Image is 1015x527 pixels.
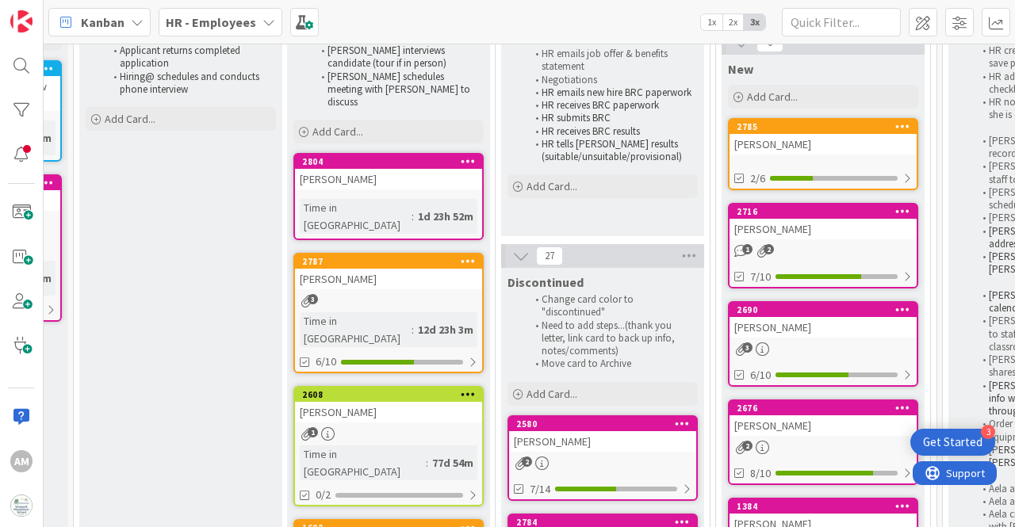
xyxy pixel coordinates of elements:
div: 2580 [509,417,696,431]
div: [PERSON_NAME] [730,415,917,436]
input: Quick Filter... [782,8,901,36]
div: 2608 [302,389,482,400]
span: Discontinued [507,274,584,290]
span: 1 [742,244,753,254]
span: : [426,454,428,472]
span: HR receives BRC results [542,124,640,138]
div: 2785[PERSON_NAME] [730,120,917,155]
img: avatar [10,495,33,517]
li: Move card to Archive [527,357,695,370]
span: 7/10 [750,269,771,285]
span: 2 [742,441,753,451]
div: 2785 [730,120,917,134]
div: Open Get Started checklist, remaining modules: 3 [910,429,995,456]
div: 77d 54m [428,454,477,472]
span: Add Card... [312,124,363,139]
li: Need to add steps...(thank you letter, link card to back up info, notes/comments) [527,319,695,358]
span: 2/6 [750,170,765,187]
div: 1d 23h 52m [414,208,477,225]
span: Add Card... [527,179,577,193]
span: New [728,61,753,77]
span: Add Card... [747,90,798,104]
span: 1x [701,14,722,30]
span: 6/10 [750,367,771,384]
span: 3 [742,342,753,353]
span: 7/14 [530,481,550,498]
span: HR submits BRC [542,111,611,124]
div: 2716[PERSON_NAME] [730,204,917,239]
li: Negotiations [527,74,695,86]
div: [PERSON_NAME] [295,269,482,289]
div: 2785 [737,121,917,132]
span: Add Card... [527,387,577,401]
div: 2804 [295,155,482,169]
div: [PERSON_NAME] [730,134,917,155]
div: 12d 23h 3m [414,321,477,338]
div: 2787 [295,254,482,269]
div: 1384 [730,499,917,514]
div: 2580 [516,418,696,430]
span: HR emails new hire BRC paperwork [542,86,691,99]
li: Change card color to "discontinued" [527,293,695,319]
div: Time in [GEOGRAPHIC_DATA] [300,199,412,234]
span: 8/10 [750,465,771,482]
span: 2x [722,14,744,30]
div: Get Started [923,434,982,450]
div: [PERSON_NAME] [730,219,917,239]
span: [PERSON_NAME] interviews candidate (tour if in person) [327,44,447,70]
div: 2608[PERSON_NAME] [295,388,482,422]
div: 2716 [730,204,917,219]
span: 0/2 [316,487,331,503]
span: [PERSON_NAME] schedules meeting with [PERSON_NAME] to discuss [327,70,473,109]
span: 6/10 [316,353,336,370]
div: 2787 [302,256,482,267]
span: 3 [308,294,318,304]
b: HR - Employees [166,14,256,30]
span: Applicant returns completed application [120,44,243,70]
div: 3 [981,425,995,439]
div: 2676 [730,401,917,415]
div: 2690 [737,304,917,315]
div: [PERSON_NAME] [509,431,696,452]
div: 2804 [302,156,482,167]
div: 2787[PERSON_NAME] [295,254,482,289]
div: 2608 [295,388,482,402]
div: 2676[PERSON_NAME] [730,401,917,436]
div: Time in [GEOGRAPHIC_DATA] [300,312,412,347]
li: HR emails job offer & benefits statement [527,48,695,74]
div: 2676 [737,403,917,414]
span: Add Card... [105,112,155,126]
div: [PERSON_NAME] [730,317,917,338]
span: : [412,208,414,225]
span: 2 [764,244,774,254]
div: 2580[PERSON_NAME] [509,417,696,452]
span: HR tells [PERSON_NAME] results (suitable/unsuitable/provisional) [542,137,682,163]
span: 27 [536,246,563,265]
div: [PERSON_NAME] [295,402,482,422]
span: Support [33,2,72,21]
div: 1384 [737,501,917,512]
div: [PERSON_NAME] [295,169,482,189]
span: : [412,321,414,338]
span: 1 [308,427,318,437]
div: 2804[PERSON_NAME] [295,155,482,189]
div: 2690[PERSON_NAME] [730,303,917,338]
div: AM [10,450,33,472]
div: 2716 [737,206,917,217]
div: 2690 [730,303,917,317]
div: Time in [GEOGRAPHIC_DATA] [300,445,426,480]
span: Hiring@ schedules and conducts phone interview [120,70,262,96]
img: Visit kanbanzone.com [10,10,33,32]
span: Kanban [81,13,124,32]
span: 3x [744,14,765,30]
span: HR receives BRC paperwork [542,98,659,112]
span: 2 [522,456,532,467]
